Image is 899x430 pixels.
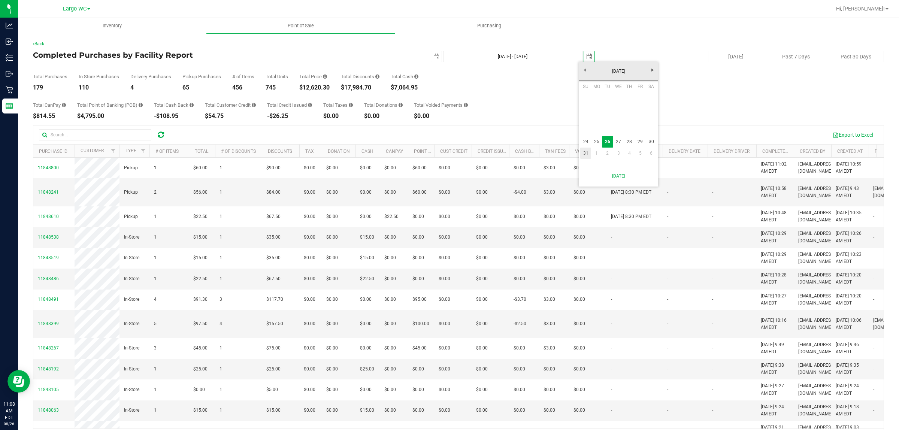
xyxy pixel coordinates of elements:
[591,148,602,159] a: 1
[38,387,59,392] span: 11848105
[323,113,353,119] div: $0.00
[836,293,864,307] span: [DATE] 10:20 AM EDT
[278,22,324,29] span: Point of Sale
[836,185,864,199] span: [DATE] 9:43 AM EDT
[266,164,281,172] span: $90.00
[193,275,208,282] span: $22.50
[667,213,668,220] span: -
[124,189,138,196] span: Pickup
[323,103,353,107] div: Total Taxes
[828,128,878,141] button: Export to Excel
[514,213,525,220] span: $0.00
[798,185,835,199] span: [EMAIL_ADDRESS][DOMAIN_NAME]
[584,51,594,62] span: select
[107,145,119,157] a: Filter
[544,254,555,261] span: $0.00
[323,74,327,79] i: Sum of the total prices of all purchases in the date range.
[193,164,208,172] span: $60.00
[384,296,396,303] span: $0.00
[39,129,151,140] input: Search...
[613,136,624,148] a: 27
[873,234,874,241] span: -
[412,320,429,327] span: $100.00
[669,149,700,154] a: Delivery Date
[667,164,668,172] span: -
[304,275,315,282] span: $0.00
[154,275,157,282] span: 1
[360,320,372,327] span: $0.00
[761,209,789,224] span: [DATE] 10:48 AM EDT
[578,66,659,77] a: [DATE]
[154,164,157,172] span: 1
[798,272,835,286] span: [EMAIL_ADDRESS][DOMAIN_NAME]
[439,275,450,282] span: $0.00
[38,321,59,326] span: 11848399
[384,213,399,220] span: $22.50
[667,296,668,303] span: -
[544,275,555,282] span: $0.00
[828,51,884,62] button: Past 30 Days
[266,275,281,282] span: $67.50
[476,213,488,220] span: $0.00
[440,149,467,154] a: Cust Credit
[798,251,835,265] span: [EMAIL_ADDRESS][DOMAIN_NAME]
[130,85,171,91] div: 4
[220,296,222,303] span: 3
[412,275,424,282] span: $0.00
[79,85,119,91] div: 110
[155,149,179,154] a: # of Items
[573,254,585,261] span: $0.00
[635,136,646,148] a: 29
[836,230,864,244] span: [DATE] 10:26 AM EDT
[624,148,635,159] a: 4
[712,234,713,241] span: -
[154,189,157,196] span: 2
[414,149,467,154] a: Point of Banking (POB)
[341,85,379,91] div: $17,984.70
[79,74,119,79] div: In Store Purchases
[232,85,254,91] div: 456
[361,149,373,154] a: Cash
[761,230,789,244] span: [DATE] 10:29 AM EDT
[798,230,835,244] span: [EMAIL_ADDRESS][DOMAIN_NAME]
[762,149,794,154] a: Completed At
[836,161,864,175] span: [DATE] 10:59 AM EDT
[412,213,424,220] span: $0.00
[836,6,885,12] span: Hi, [PERSON_NAME]!
[545,149,566,154] a: Txn Fees
[646,136,657,148] a: 30
[575,149,612,154] a: Voided Payment
[761,161,789,175] span: [DATE] 11:02 AM EDT
[386,149,403,154] a: CanPay
[708,51,764,62] button: [DATE]
[38,165,59,170] span: 11848800
[476,189,488,196] span: $0.00
[360,234,374,241] span: $15.00
[124,296,139,303] span: In-Store
[476,234,488,241] span: $0.00
[647,64,658,76] a: Next
[326,189,338,196] span: $0.00
[220,254,222,261] span: 1
[431,51,442,62] span: select
[573,189,585,196] span: $0.00
[515,149,540,154] a: Cash Back
[873,164,874,172] span: -
[646,148,657,159] a: 6
[873,296,874,303] span: -
[38,345,59,351] span: 11848267
[798,317,835,331] span: [EMAIL_ADDRESS][DOMAIN_NAME]
[583,168,654,184] a: [DATE]
[38,366,59,372] span: 11848192
[252,103,256,107] i: Sum of the successful, non-voided payments using account credit for all purchases in the date range.
[6,102,13,110] inline-svg: Reports
[33,51,317,59] h4: Completed Purchases by Facility Report
[33,113,66,119] div: $814.55
[326,234,338,241] span: $0.00
[573,296,585,303] span: $0.00
[667,234,668,241] span: -
[299,85,330,91] div: $12,620.30
[384,234,396,241] span: $0.00
[360,254,374,261] span: $15.00
[712,296,713,303] span: -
